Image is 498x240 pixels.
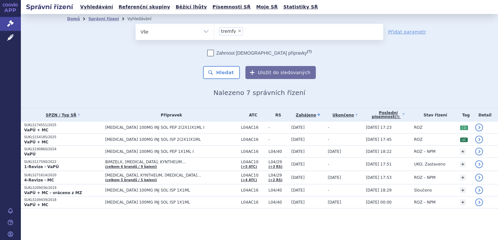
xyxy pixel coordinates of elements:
p: SUKLS209036/2019 [24,186,102,190]
span: [DATE] [328,200,341,205]
strong: 1-Revize - VaPÚ [24,165,59,169]
a: (+4 ATC) [241,178,257,182]
span: [DATE] 00:00 [366,200,392,205]
span: L04AC16 [241,125,265,130]
p: SUKLS109439/2018 [24,198,102,202]
span: L04AC10 [241,173,265,178]
span: Nalezeno 7 správních řízení [213,89,305,97]
label: Zahrnout [DEMOGRAPHIC_DATA] přípravky [207,50,312,56]
a: Domů [67,17,80,21]
span: [DATE] [291,149,305,154]
a: + [460,175,466,180]
a: SPZN / Typ SŘ [24,111,102,120]
span: - [328,188,329,193]
button: Uložit do sledovaných [245,66,316,79]
span: ROZ – NPM [414,175,435,180]
abbr: (?) [307,49,312,54]
a: Statistiky SŘ [281,3,320,11]
span: BIMZELX, [MEDICAL_DATA], KYNTHEUM… [105,160,238,164]
span: [DATE] 17:51 [366,162,392,167]
span: L04AC16 [241,188,265,193]
p: SUKLS154185/2025 [24,135,102,140]
a: Vyhledávání [78,3,115,11]
span: L04AC16 [241,137,265,142]
span: - [328,162,329,167]
a: (celkem 6 brandů / 9 balení) [105,165,157,168]
a: (+2 RS) [269,178,283,182]
a: Běžící lhůty [174,3,209,11]
a: detail [475,124,483,131]
strong: 4-Revize - MC [24,178,54,182]
span: L04/29 [269,173,288,178]
li: Vyhledávání [127,14,160,24]
a: Správní řízení [88,17,119,21]
a: detail [475,198,483,206]
span: L04AC16 [241,200,265,205]
p: SUKLS174551/2025 [24,123,102,127]
a: detail [475,160,483,168]
span: [DATE] [291,175,305,180]
a: detail [475,174,483,181]
span: UKO, Zastaveno [414,162,445,167]
a: (celkem 5 brandů / 5 balení) [105,178,157,182]
span: [MEDICAL_DATA] 100MG INJ SOL ISP 2(2X1)X1ML [105,137,238,142]
a: + [460,199,466,205]
span: [DATE] 18:22 [366,149,392,154]
th: RS [265,108,288,122]
p: SUKLS271614/2020 [24,173,102,178]
span: [MEDICAL_DATA] 100MG INJ SOL PEP 2(2X1)X1ML I [105,125,238,130]
span: [MEDICAL_DATA] 100MG INJ SOL ISP 1X1ML [105,188,238,193]
span: [DATE] [291,125,305,130]
strong: VaPÚ [24,152,36,156]
button: Hledat [203,66,240,79]
span: - [328,125,329,130]
a: (+3 RS) [269,165,283,168]
a: detail [475,148,483,155]
span: [DATE] [291,200,305,205]
th: ATC [238,108,265,122]
span: [DATE] 17:23 [366,125,392,130]
span: L04AC16 [241,149,265,154]
span: L04/40 [269,149,288,154]
span: [MEDICAL_DATA] 100MG INJ SOL PEP 1X1ML I [105,149,238,154]
p: SUKLS117590/2022 [24,160,102,164]
span: ROZ [414,137,422,142]
a: Zahájeno [291,111,325,120]
span: - [269,137,288,142]
span: ROZ [414,125,422,130]
th: Tag [457,108,472,122]
th: Stav řízení [411,108,457,122]
span: [DATE] [291,162,305,167]
a: Přidat parametr [388,29,426,35]
span: L04AC10 [241,160,265,164]
span: [MEDICAL_DATA], KYNTHEUM, [MEDICAL_DATA]… [105,173,238,178]
span: L04/40 [269,200,288,205]
th: Přípravek [102,108,238,122]
a: Poslednípísemnost(?) [366,108,411,122]
span: tremfy [221,29,236,33]
a: + [460,187,466,193]
span: [DATE] 17:45 [366,137,392,142]
span: [DATE] [328,175,341,180]
th: Detail [472,108,498,122]
input: tremfy [245,27,248,35]
span: [DATE] 18:29 [366,188,392,193]
span: [DATE] 17:53 [366,175,392,180]
a: detail [475,136,483,143]
a: Moje SŘ [254,3,280,11]
abbr: (?) [395,115,400,119]
span: [DATE] [291,137,305,142]
strong: VaPÚ + MC - vráceno z MZ [24,191,82,195]
h2: Správní řízení [21,2,78,11]
strong: VaPÚ + MC [24,128,48,132]
span: L04/40 [269,188,288,193]
span: [DATE] [291,188,305,193]
p: SUKLS190860/2024 [24,147,102,152]
a: + [460,149,466,154]
span: × [238,29,242,33]
a: detail [475,186,483,194]
a: Referenční skupiny [117,3,172,11]
span: [MEDICAL_DATA] 100MG INJ SOL ISP 1X1ML [105,200,238,205]
a: + [460,161,466,167]
span: [DATE] [328,149,341,154]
